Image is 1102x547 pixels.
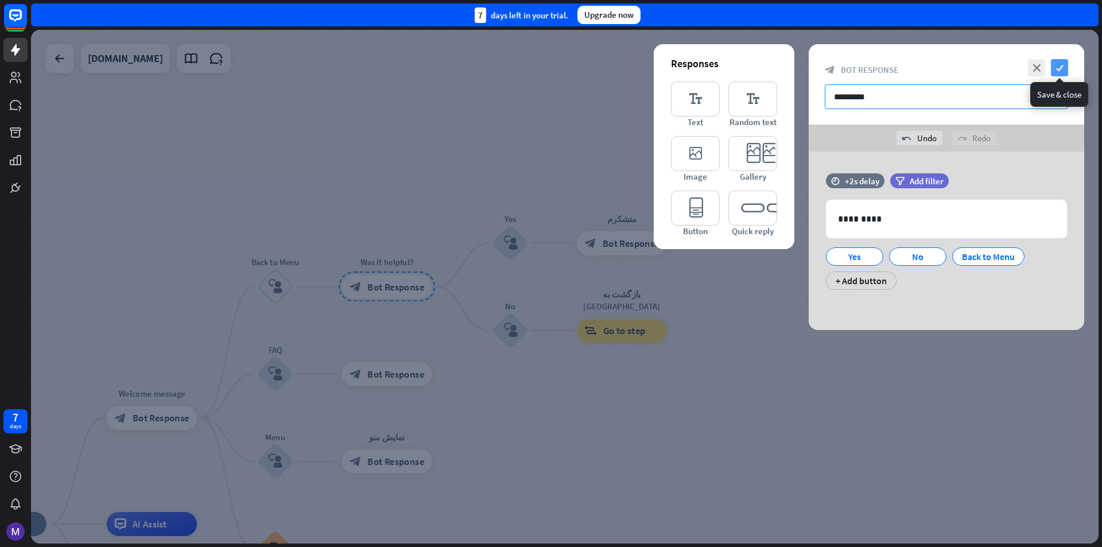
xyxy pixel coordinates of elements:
[114,67,123,76] img: tab_keywords_by_traffic_grey.svg
[30,30,126,39] div: Domain: [DOMAIN_NAME]
[32,18,56,28] div: v 4.0.25
[957,134,967,143] i: redo
[18,18,28,28] img: logo_orange.svg
[10,422,21,430] div: days
[18,30,28,39] img: website_grey.svg
[9,5,44,39] button: Open LiveChat chat widget
[825,65,835,75] i: block_bot_response
[910,176,944,187] span: Add filter
[845,176,879,187] div: +2s delay
[831,177,840,185] i: time
[44,68,103,75] div: Domain Overview
[897,131,942,145] div: Undo
[899,248,937,265] div: No
[475,7,568,23] div: days left in your trial.
[1051,59,1068,76] i: check
[836,248,874,265] div: Yes
[902,134,911,143] i: undo
[826,271,897,290] div: + Add button
[475,7,486,23] div: 7
[127,68,193,75] div: Keywords by Traffic
[962,248,1015,265] div: Back to Menu
[841,64,898,75] span: Bot Response
[577,6,641,24] div: Upgrade now
[895,177,905,185] i: filter
[31,67,40,76] img: tab_domain_overview_orange.svg
[952,131,996,145] div: Redo
[13,412,18,422] div: 7
[1028,59,1045,76] i: close
[3,409,28,433] a: 7 days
